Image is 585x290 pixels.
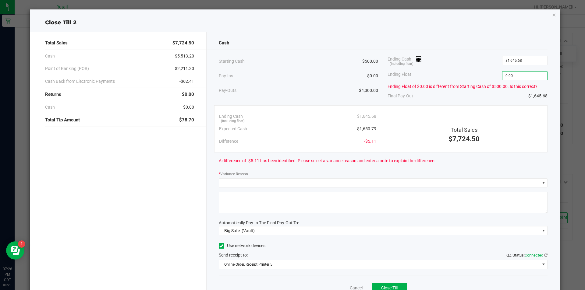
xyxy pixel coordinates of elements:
[219,40,229,47] span: Cash
[224,228,240,233] span: Big Safe
[506,253,548,257] span: QZ Status:
[451,127,477,133] span: Total Sales
[219,260,540,269] span: Online Order, Receipt Printer 5
[45,40,68,47] span: Total Sales
[528,93,548,99] span: $1,645.68
[219,58,245,65] span: Starting Cash
[30,19,560,27] div: Close Till 2
[219,171,248,177] label: Variance Reason
[357,113,376,120] span: $1,645.68
[45,53,55,59] span: Cash
[175,53,194,59] span: $5,513.20
[219,87,236,94] span: Pay-Outs
[179,78,194,85] span: -$62.41
[45,104,55,110] span: Cash
[219,73,233,79] span: Pay-Ins
[390,61,413,67] span: (including float)
[362,58,378,65] span: $500.00
[45,65,89,72] span: Point of Banking (POB)
[388,56,422,65] span: Ending Cash
[219,126,247,132] span: Expected Cash
[388,71,411,80] span: Ending Float
[388,83,548,90] div: Ending Float of $0.00 is different from Starting Cash of $500.00. Is this correct?
[18,240,25,248] iframe: Resource center unread badge
[359,87,378,94] span: $4,300.00
[242,228,255,233] span: (Vault)
[525,253,543,257] span: Connected
[183,104,194,110] span: $0.00
[6,241,24,260] iframe: Resource center
[179,117,194,124] span: $78.70
[45,88,194,101] div: Returns
[367,73,378,79] span: $0.00
[219,138,238,145] span: Difference
[357,126,376,132] span: $1,650.79
[221,119,245,124] span: (including float)
[388,93,413,99] span: Final Pay-Out
[219,243,265,249] label: Use network devices
[175,65,194,72] span: $2,211.30
[45,78,115,85] span: Cash Back from Electronic Payments
[448,135,480,143] span: $7,724.50
[219,158,435,164] span: A difference of -$5.11 has been identified. Please select a variance reason and enter a note to e...
[364,138,376,145] span: -$5.11
[219,113,243,120] span: Ending Cash
[182,91,194,98] span: $0.00
[219,220,299,225] span: Automatically Pay-In The Final Pay-Out To:
[219,253,248,257] span: Send receipt to:
[172,40,194,47] span: $7,724.50
[45,117,80,124] span: Total Tip Amount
